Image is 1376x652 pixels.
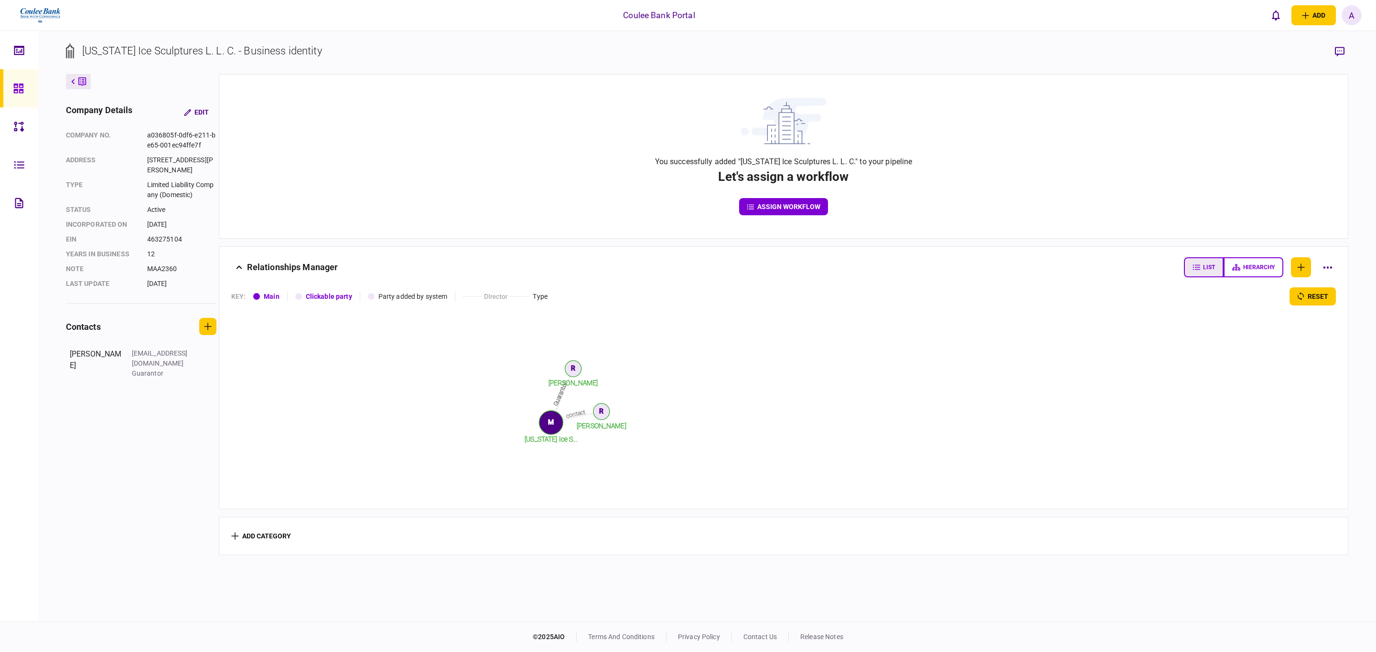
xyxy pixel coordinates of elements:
div: You successfully added "[US_STATE] Ice Sculptures L. L. C." to your pipeline [655,156,913,168]
div: [PERSON_NAME] [70,348,122,379]
div: note [66,264,138,274]
text: R [599,407,603,415]
div: last update [66,279,138,289]
text: R [571,364,575,372]
div: © 2025 AIO [533,632,577,642]
span: hierarchy [1243,264,1275,271]
button: assign workflow [739,198,828,215]
div: Guarantor [132,368,194,379]
div: incorporated on [66,220,138,230]
div: Clickable party [306,292,352,302]
button: reset [1290,287,1336,305]
div: Main [264,292,279,302]
div: Active [147,205,216,215]
div: years in business [66,249,138,259]
div: EIN [66,234,138,244]
text: contact [565,409,586,419]
tspan: [US_STATE] Ice S... [525,435,578,443]
button: list [1184,257,1224,277]
img: client company logo [19,3,62,27]
div: [STREET_ADDRESS][PERSON_NAME] [147,155,216,175]
button: hierarchy [1224,257,1283,277]
div: [DATE] [147,279,216,289]
button: open adding identity options [1291,5,1336,25]
div: company details [66,104,133,121]
div: Coulee Bank Portal [623,9,695,21]
a: release notes [800,633,843,641]
div: Limited Liability Company (Domestic) [147,180,216,200]
img: building with clouds [741,98,827,144]
div: [US_STATE] Ice Sculptures L. L. C. - Business identity [82,43,322,59]
div: KEY : [231,292,246,302]
tspan: [PERSON_NAME] [577,422,626,430]
div: company no. [66,130,138,150]
div: Party added by system [378,292,448,302]
div: Type [66,180,138,200]
div: 12 [147,249,216,259]
div: status [66,205,138,215]
a: privacy policy [678,633,720,641]
div: a036805f-0df6-e211-be65-001ec94ffe7f [147,130,216,150]
button: A [1342,5,1362,25]
div: 463275104 [147,234,216,244]
div: [DATE] [147,220,216,230]
div: [EMAIL_ADDRESS][DOMAIN_NAME] [132,348,194,368]
a: contact us [743,633,777,641]
button: add category [231,532,291,540]
span: list [1203,264,1215,271]
tspan: [PERSON_NAME] [548,379,598,387]
a: terms and conditions [588,633,655,641]
div: Type [533,292,548,302]
button: open notifications list [1266,5,1286,25]
div: MAA2360 [147,264,216,274]
div: Let's assign a workflow [718,168,849,186]
div: Relationships Manager [247,257,338,277]
text: Guarantor [552,380,569,407]
text: M [548,418,554,426]
button: Edit [176,104,216,121]
div: contacts [66,320,101,333]
div: address [66,155,138,175]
